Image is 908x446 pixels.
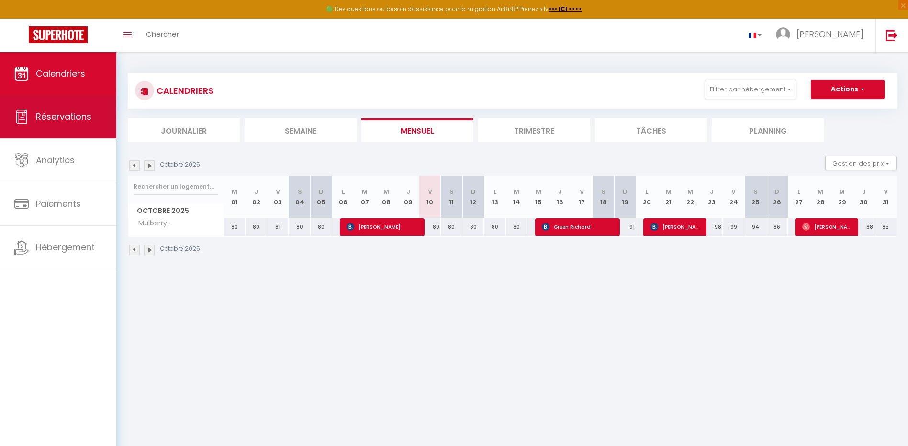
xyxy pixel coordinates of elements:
[267,218,289,236] div: 81
[558,187,562,196] abbr: J
[128,118,240,142] li: Journalier
[744,176,766,218] th: 25
[701,218,723,236] div: 98
[506,176,527,218] th: 14
[245,118,357,142] li: Semaine
[36,198,81,210] span: Paiements
[428,187,432,196] abbr: V
[549,5,582,13] a: >>> ICI <<<<
[29,26,88,43] img: Super Booking
[289,176,310,218] th: 04
[705,80,796,99] button: Filtrer par hébergement
[311,176,332,218] th: 05
[723,176,744,218] th: 24
[825,156,897,170] button: Gestion des prix
[361,118,473,142] li: Mensuel
[441,176,462,218] th: 11
[774,187,779,196] abbr: D
[766,176,788,218] th: 26
[723,218,744,236] div: 99
[710,187,714,196] abbr: J
[811,80,885,99] button: Actions
[514,187,519,196] abbr: M
[753,187,758,196] abbr: S
[666,187,672,196] abbr: M
[354,176,375,218] th: 07
[347,218,418,236] span: [PERSON_NAME]
[769,19,875,52] a: ... [PERSON_NAME]
[224,218,246,236] div: 80
[687,187,693,196] abbr: M
[362,187,368,196] abbr: M
[332,176,354,218] th: 06
[788,176,809,218] th: 27
[406,187,410,196] abbr: J
[571,176,593,218] th: 17
[419,218,440,236] div: 80
[36,111,91,123] span: Réservations
[580,187,584,196] abbr: V
[376,176,397,218] th: 08
[542,218,614,236] span: Green Richard
[36,67,85,79] span: Calendriers
[160,160,200,169] p: Octobre 2025
[853,218,874,236] div: 88
[744,218,766,236] div: 94
[471,187,476,196] abbr: D
[809,176,831,218] th: 28
[701,176,723,218] th: 23
[246,218,267,236] div: 80
[623,187,628,196] abbr: D
[886,29,897,41] img: logout
[506,218,527,236] div: 80
[254,187,258,196] abbr: J
[289,218,310,236] div: 80
[342,187,345,196] abbr: L
[232,187,237,196] abbr: M
[549,176,571,218] th: 16
[36,154,75,166] span: Analytics
[796,28,863,40] span: [PERSON_NAME]
[527,176,549,218] th: 15
[831,176,853,218] th: 29
[146,29,179,39] span: Chercher
[267,176,289,218] th: 03
[818,187,823,196] abbr: M
[776,27,790,42] img: ...
[224,176,246,218] th: 01
[884,187,888,196] abbr: V
[614,176,636,218] th: 19
[797,187,800,196] abbr: L
[712,118,824,142] li: Planning
[731,187,736,196] abbr: V
[802,218,852,236] span: [PERSON_NAME]
[658,176,679,218] th: 21
[276,187,280,196] abbr: V
[128,204,224,218] span: Octobre 2025
[853,176,874,218] th: 30
[874,176,897,218] th: 31
[449,187,454,196] abbr: S
[462,218,484,236] div: 80
[862,187,866,196] abbr: J
[484,218,505,236] div: 80
[874,218,897,236] div: 85
[601,187,605,196] abbr: S
[134,178,218,195] input: Rechercher un logement...
[493,187,496,196] abbr: L
[593,176,614,218] th: 18
[36,241,95,253] span: Hébergement
[383,187,389,196] abbr: M
[246,176,267,218] th: 02
[766,218,788,236] div: 86
[595,118,707,142] li: Tâches
[397,176,419,218] th: 09
[130,218,173,229] span: Mulberry ·
[484,176,505,218] th: 13
[614,218,636,236] div: 91
[650,218,701,236] span: [PERSON_NAME]
[441,218,462,236] div: 80
[679,176,701,218] th: 22
[839,187,845,196] abbr: M
[319,187,324,196] abbr: D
